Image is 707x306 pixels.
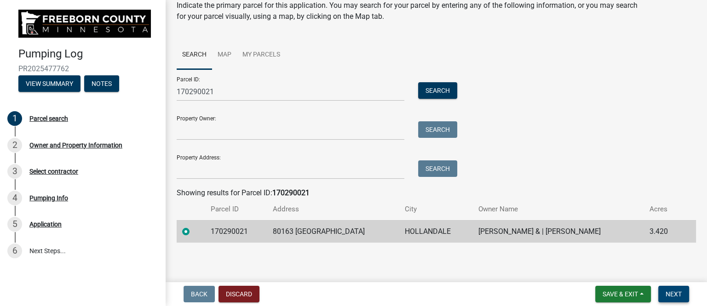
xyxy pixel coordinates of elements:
th: Acres [644,198,682,220]
span: Save & Exit [603,290,638,298]
button: View Summary [18,75,80,92]
a: Search [177,40,212,70]
img: Freeborn County, Minnesota [18,10,151,38]
div: 6 [7,244,22,258]
td: 170290021 [205,220,267,243]
div: Application [29,221,62,227]
td: 3.420 [644,220,682,243]
div: 3 [7,164,22,179]
wm-modal-confirm: Summary [18,80,80,88]
button: Search [418,82,457,99]
th: Address [267,198,400,220]
button: Notes [84,75,119,92]
div: Select contractor [29,168,78,175]
div: Showing results for Parcel ID: [177,187,696,198]
span: Back [191,290,207,298]
button: Save & Exit [595,286,651,302]
strong: 170290021 [272,188,310,197]
th: Parcel ID [205,198,267,220]
span: Next [666,290,682,298]
th: Owner Name [472,198,644,220]
div: 2 [7,138,22,153]
div: 5 [7,217,22,232]
a: My Parcels [237,40,286,70]
div: 4 [7,191,22,205]
span: PR2025477762 [18,64,147,73]
button: Next [658,286,689,302]
button: Search [418,121,457,138]
div: Owner and Property Information [29,142,122,148]
th: City [399,198,472,220]
wm-modal-confirm: Notes [84,80,119,88]
div: 1 [7,111,22,126]
button: Search [418,160,457,177]
div: Parcel search [29,115,68,122]
a: Map [212,40,237,70]
div: Pumping Info [29,195,68,201]
td: [PERSON_NAME] & | [PERSON_NAME] [472,220,644,243]
td: 80163 [GEOGRAPHIC_DATA] [267,220,400,243]
button: Discard [218,286,259,302]
button: Back [184,286,215,302]
h4: Pumping Log [18,47,158,61]
td: HOLLANDALE [399,220,472,243]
